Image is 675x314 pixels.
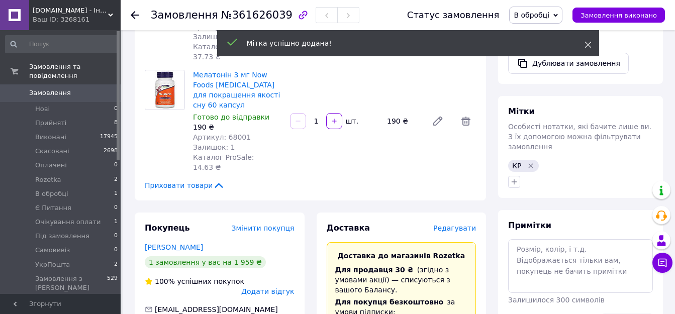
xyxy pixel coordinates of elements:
span: Примітки [508,221,551,230]
a: Редагувати [428,111,448,131]
div: 190 ₴ [193,122,282,132]
div: Повернутися назад [131,10,139,20]
span: Нові [35,104,50,114]
span: УкрПошта [35,260,70,269]
div: Ваш ID: 3268161 [33,15,121,24]
span: Замовлення з [PERSON_NAME] [35,274,107,292]
span: Доставка до магазинів Rozetka [337,252,465,260]
span: 1 [114,189,118,198]
span: Змінити покупця [232,224,295,232]
span: Скасовані [35,147,69,156]
span: Самовивіз [35,246,70,255]
span: 0 [114,161,118,170]
div: Мітка успішно додана! [247,38,559,48]
span: Замовлення [29,88,71,97]
span: КР [512,162,521,170]
span: Редагувати [433,224,476,232]
span: Покупець [145,223,190,233]
span: В обробці [35,189,68,198]
span: Залишилося 300 символів [508,296,605,304]
svg: Видалити мітку [527,162,535,170]
button: Замовлення виконано [572,8,665,23]
span: 2 [114,175,118,184]
span: 2698 [104,147,118,156]
span: Під замовлення [35,232,89,241]
a: [PERSON_NAME] [145,243,203,251]
span: 0 [114,203,118,213]
span: [EMAIL_ADDRESS][DOMAIN_NAME] [155,305,278,313]
span: Rozetka [35,175,61,184]
span: №361626039 [221,9,293,21]
span: 0 [114,104,118,114]
span: Очікування оплати [35,218,101,227]
span: 1 [114,218,118,227]
span: Доставка [327,223,370,233]
span: izdorov.com.ua - Інтернет-магазин вітамінів і біодобавок [33,6,108,15]
span: 529 [107,274,118,292]
input: Пошук [5,35,119,53]
span: Каталог ProSale: 14.63 ₴ [193,153,254,171]
div: шт. [343,116,359,126]
span: Для покупця безкоштовно [335,298,444,306]
span: 17945 [100,133,118,142]
span: 2 [114,260,118,269]
button: Чат з покупцем [652,253,672,273]
span: Залишок: 1 [193,33,235,41]
span: Прийняті [35,119,66,128]
span: Виконані [35,133,66,142]
span: Залишок: 1 [193,143,235,151]
span: Для продавця 30 ₴ [335,266,414,274]
span: 0 [114,232,118,241]
span: Є Питання [35,203,71,213]
span: Додати відгук [241,287,294,295]
span: 0 [114,246,118,255]
span: Приховати товари [145,180,225,190]
span: Замовлення та повідомлення [29,62,121,80]
span: Оплачені [35,161,67,170]
span: Особисті нотатки, які бачите лише ви. З їх допомогою можна фільтрувати замовлення [508,123,651,151]
span: 8 [114,119,118,128]
a: Мелатонін 3 мг Now Foods [MEDICAL_DATA] для покращення якості сну 60 капсул [193,71,280,109]
span: Видалити [456,111,476,131]
span: Замовлення виконано [581,12,657,19]
span: Готово до відправки [193,113,269,121]
span: Замовлення [151,9,218,21]
span: Каталог ProSale: 37.73 ₴ [193,43,254,61]
div: 190 ₴ [383,114,424,128]
img: Мелатонін 3 мг Now Foods Melatonin для покращення якості сну 60 капсул [145,70,184,110]
div: 1 замовлення у вас на 1 959 ₴ [145,256,266,268]
span: 100% [155,277,175,285]
span: Артикул: 68001 [193,133,251,141]
button: Дублювати замовлення [508,53,629,74]
div: Статус замовлення [407,10,500,20]
span: Мітки [508,107,535,116]
div: успішних покупок [145,276,244,286]
span: В обробці [514,11,549,19]
div: (згідно з умовами акції) — списуються з вашого Балансу. [335,265,468,295]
